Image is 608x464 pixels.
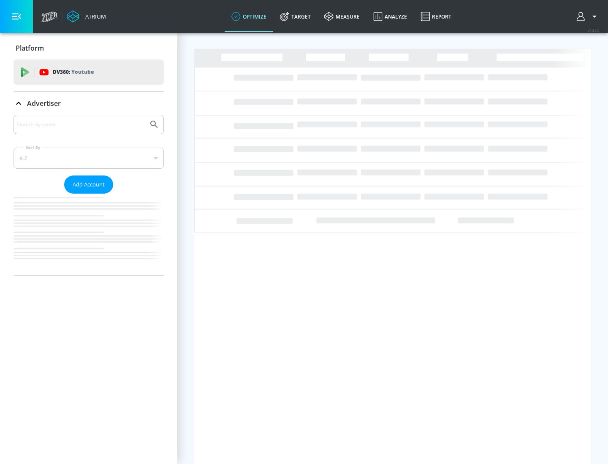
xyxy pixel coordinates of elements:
[82,13,106,20] div: Atrium
[16,43,44,53] p: Platform
[64,175,113,194] button: Add Account
[17,119,145,130] input: Search by name
[53,67,94,77] p: DV360:
[14,148,164,169] div: A-Z
[588,28,600,32] span: v 4.32.0
[14,115,164,275] div: Advertiser
[24,145,42,150] label: Sort By
[14,36,164,60] div: Platform
[414,1,458,32] a: Report
[366,1,414,32] a: Analyze
[14,59,164,85] div: DV360: Youtube
[225,1,273,32] a: optimize
[27,99,61,108] p: Advertiser
[273,1,318,32] a: Target
[14,92,164,115] div: Advertiser
[14,194,164,275] nav: list of Advertiser
[73,180,105,189] span: Add Account
[318,1,366,32] a: measure
[67,10,106,23] a: Atrium
[71,67,94,76] p: Youtube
